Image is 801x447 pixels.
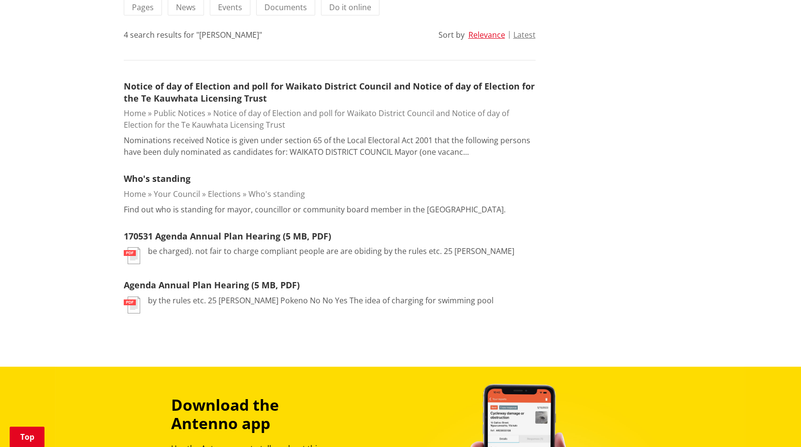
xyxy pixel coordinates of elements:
[124,279,300,291] a: Agenda Annual Plan Hearing (5 MB, PDF)
[176,2,196,13] span: News
[124,108,509,130] a: Notice of day of Election and poll for Waikato District Council and Notice of day of Election for...
[264,2,307,13] span: Documents
[124,189,146,199] a: Home
[124,108,146,119] a: Home
[329,2,371,13] span: Do it online
[248,189,305,199] a: Who's standing
[208,189,241,199] a: Elections
[124,80,535,104] a: Notice of day of Election and poll for Waikato District Council and Notice of day of Election for...
[10,427,44,447] a: Top
[513,30,536,39] button: Latest
[757,406,791,441] iframe: Messenger Launcher
[148,245,514,257] p: be charged). not fair to charge compliant people are are obiding by the rules etc. 25 [PERSON_NAME]
[154,189,200,199] a: Your Council
[124,204,506,215] p: Find out who is standing for mayor, councillor or community board member in the [GEOGRAPHIC_DATA].
[438,29,465,41] div: Sort by
[154,108,205,119] a: Public Notices
[218,2,242,13] span: Events
[132,2,154,13] span: Pages
[171,396,346,433] h3: Download the Antenno app
[124,230,331,242] a: 170531 Agenda Annual Plan Hearing (5 MB, PDF)
[124,297,140,313] img: document-pdf.svg
[468,30,505,39] button: Relevance
[124,29,262,41] div: 4 search results for "[PERSON_NAME]"
[124,173,190,184] a: Who's standing
[148,295,494,306] p: by the rules etc. 25 [PERSON_NAME] Pokeno No No Yes The idea of charging for swimming pool
[124,134,536,158] p: Nominations received Notice is given under section 65 of the Local Electoral Act 2001 that the fo...
[124,247,140,264] img: document-pdf.svg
